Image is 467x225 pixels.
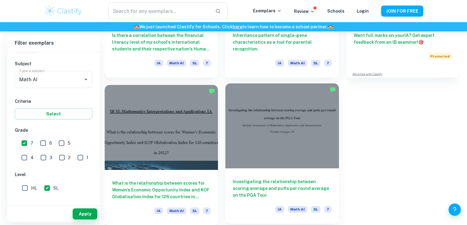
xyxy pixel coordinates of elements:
[87,154,88,161] span: 1
[82,75,90,84] button: Open
[275,60,284,66] span: IA
[19,68,45,73] label: Type a subject
[354,32,452,46] h6: Want full marks on your IA ? Get expert feedback from an IB examiner!
[15,60,92,67] h6: Subject
[209,88,215,94] img: Marked
[190,207,199,214] span: SL
[112,180,211,200] h6: What is the relationship between scores for Women’s Economic Opportunity Index and KOF Globalisat...
[53,185,58,191] span: SL
[15,202,92,208] h6: Session
[203,60,211,66] span: 7
[449,203,461,216] button: Help and Feedback
[134,24,139,29] span: 🏫
[49,140,52,147] span: 6
[68,154,70,161] span: 2
[154,207,163,214] span: IA
[203,207,211,214] span: 7
[327,9,344,14] a: Schools
[112,32,211,52] h6: Is there a correlation between the financial literacy level of my school's international students...
[50,154,52,161] span: 3
[7,34,100,52] h6: Filter exemplars
[30,140,33,147] span: 7
[31,185,37,191] span: HL
[233,32,331,52] h6: Inheritance pattern of single-gene characteristics as a tool for parental recognition.
[324,60,332,66] span: 7
[233,24,242,29] a: here
[15,98,92,105] h6: Criteria
[330,86,336,93] img: Marked
[15,171,92,178] h6: Level
[357,9,369,14] a: Login
[30,154,34,161] span: 4
[44,5,83,17] img: Clastify logo
[311,206,320,213] span: SL
[108,2,210,20] input: Search for any exemplars...
[167,207,186,214] span: Math AI
[294,8,315,15] p: Review
[15,108,92,119] button: Select
[324,206,332,213] span: 7
[275,206,284,213] span: IA
[1,23,466,30] h6: We just launched Clastify for Schools. Click to learn how to become a school partner.
[154,60,163,66] span: IA
[381,6,423,17] button: JOIN FOR FREE
[167,60,186,66] span: Math AI
[428,53,452,60] span: Promoted
[190,60,199,66] span: SL
[73,208,97,219] button: Apply
[328,24,333,29] span: 🏫
[15,127,92,134] h6: Grade
[288,206,307,213] span: Math AI
[288,60,307,66] span: Math AI
[418,40,424,45] span: 🎯
[311,60,320,66] span: SL
[352,72,382,76] a: Advertise with Clastify
[68,140,70,147] span: 5
[253,7,282,14] p: Exemplars
[233,178,331,199] h6: Investigating the relationship between scoring average and putts per round average on the PGA Tour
